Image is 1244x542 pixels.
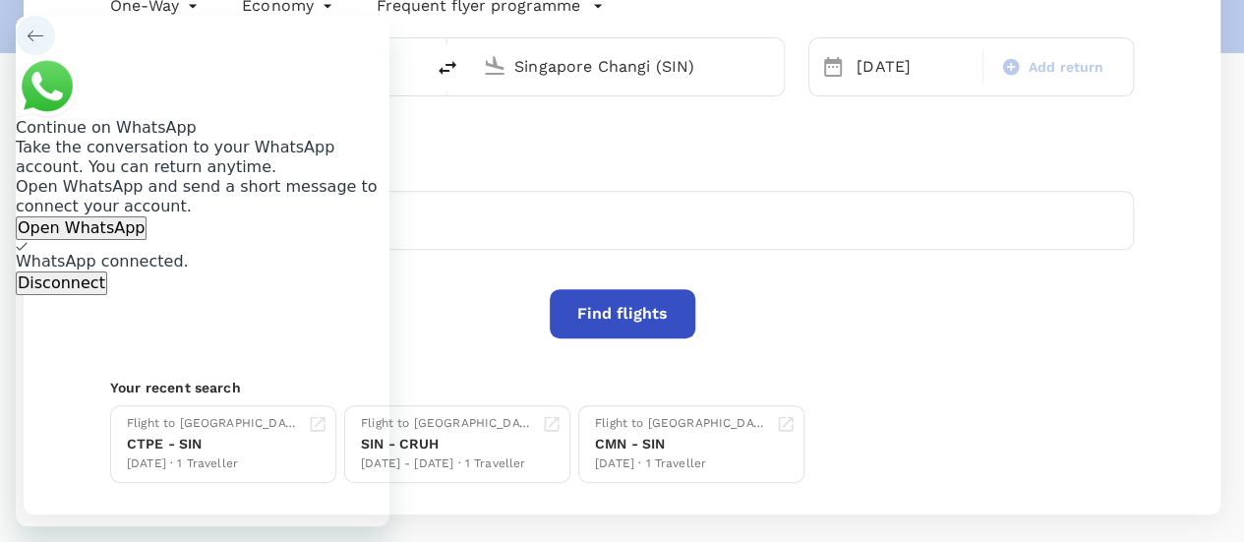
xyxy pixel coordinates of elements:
button: delete [424,44,471,91]
div: Flight to [GEOGRAPHIC_DATA] [361,414,534,434]
iframe: Messaging window [16,16,389,526]
span: Add return [1029,57,1104,78]
div: CMN - SIN [595,434,768,454]
button: Open [770,64,774,68]
input: Going to [514,51,742,82]
div: [DATE] [849,47,978,87]
button: Open [410,64,414,68]
div: SIN - CRUH [361,434,534,454]
div: [DATE] · 1 Traveller [595,454,768,474]
p: Your recent search [110,378,1134,397]
div: [DATE] - [DATE] · 1 Traveller [361,454,534,474]
button: Find flights [550,289,695,338]
div: Flight to [GEOGRAPHIC_DATA] [595,414,768,434]
div: Travellers [110,159,1134,183]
